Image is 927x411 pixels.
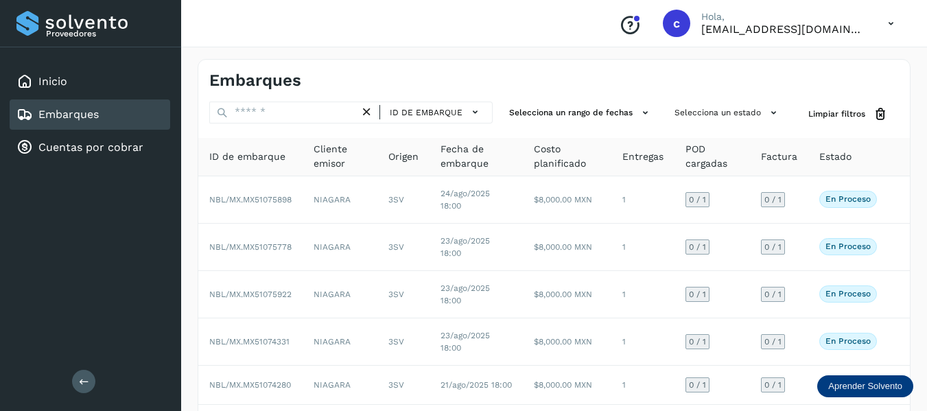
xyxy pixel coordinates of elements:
td: 3SV [377,271,430,318]
button: Selecciona un estado [669,102,786,124]
td: $8,000.00 MXN [523,318,612,366]
td: 1 [611,271,674,318]
a: Embarques [38,108,99,121]
button: Limpiar filtros [797,102,899,127]
p: Aprender Solvento [828,381,902,392]
span: 0 / 1 [689,338,706,346]
span: NBL/MX.MX51074280 [209,380,291,390]
span: Origen [388,150,419,164]
button: ID de embarque [386,102,486,122]
td: 3SV [377,224,430,271]
td: $8,000.00 MXN [523,271,612,318]
span: Estado [819,150,852,164]
td: $8,000.00 MXN [523,366,612,405]
h4: Embarques [209,71,301,91]
span: NBL/MX.MX51075922 [209,290,292,299]
td: 1 [611,224,674,271]
td: NIAGARA [303,366,377,405]
span: Costo planificado [534,142,601,171]
td: $8,000.00 MXN [523,176,612,224]
td: NIAGARA [303,224,377,271]
span: 23/ago/2025 18:00 [441,331,490,353]
span: Limpiar filtros [808,108,865,120]
span: 0 / 1 [689,243,706,251]
span: 0 / 1 [689,381,706,389]
div: Embarques [10,99,170,130]
p: Proveedores [46,29,165,38]
td: 1 [611,318,674,366]
span: NBL/MX.MX51075778 [209,242,292,252]
span: POD cargadas [685,142,739,171]
p: cobranza@tms.com.mx [701,23,866,36]
span: 0 / 1 [764,196,782,204]
td: NIAGARA [303,271,377,318]
a: Cuentas por cobrar [38,141,143,154]
div: Aprender Solvento [817,375,913,397]
span: NBL/MX.MX51075898 [209,195,292,204]
span: 0 / 1 [764,381,782,389]
span: 0 / 1 [764,290,782,298]
td: 3SV [377,366,430,405]
p: En proceso [825,336,871,346]
a: Inicio [38,75,67,88]
span: ID de embarque [390,106,462,119]
span: 23/ago/2025 18:00 [441,283,490,305]
p: En proceso [825,194,871,204]
td: 1 [611,366,674,405]
span: 0 / 1 [689,196,706,204]
span: Fecha de embarque [441,142,512,171]
p: En proceso [825,242,871,251]
td: 1 [611,176,674,224]
span: Entregas [622,150,664,164]
span: 23/ago/2025 18:00 [441,236,490,258]
span: Cliente emisor [314,142,366,171]
button: Selecciona un rango de fechas [504,102,658,124]
td: 3SV [377,176,430,224]
span: ID de embarque [209,150,285,164]
td: NIAGARA [303,318,377,366]
span: NBL/MX.MX51074331 [209,337,290,347]
span: 21/ago/2025 18:00 [441,380,512,390]
span: 0 / 1 [764,338,782,346]
div: Cuentas por cobrar [10,132,170,163]
td: $8,000.00 MXN [523,224,612,271]
span: 0 / 1 [764,243,782,251]
td: NIAGARA [303,176,377,224]
span: Factura [761,150,797,164]
div: Inicio [10,67,170,97]
span: 24/ago/2025 18:00 [441,189,490,211]
td: 3SV [377,318,430,366]
p: En proceso [825,289,871,298]
p: Hola, [701,11,866,23]
span: 0 / 1 [689,290,706,298]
